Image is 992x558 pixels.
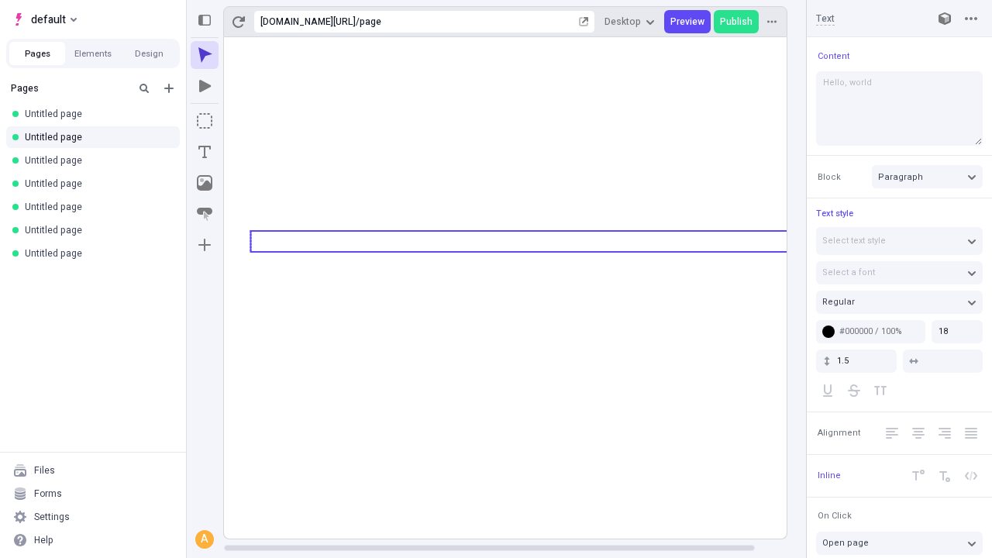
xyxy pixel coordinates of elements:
[822,234,886,247] span: Select text style
[121,42,177,65] button: Design
[839,325,919,337] div: #000000 / 100%
[65,42,121,65] button: Elements
[191,138,219,166] button: Text
[197,532,212,547] div: A
[356,15,360,28] div: /
[34,534,53,546] div: Help
[933,464,956,487] button: Subscript
[11,82,129,95] div: Pages
[25,201,167,213] div: Untitled page
[25,154,167,167] div: Untitled page
[664,10,711,33] button: Preview
[816,12,918,26] input: Text
[31,10,66,29] span: default
[720,15,753,28] span: Publish
[822,295,855,308] span: Regular
[822,536,869,549] span: Open page
[818,470,841,481] span: Inline
[191,200,219,228] button: Button
[25,108,167,120] div: Untitled page
[816,532,983,555] button: Open page
[9,42,65,65] button: Pages
[816,261,983,284] button: Select a font
[191,169,219,197] button: Image
[872,165,983,188] button: Paragraph
[25,131,167,143] div: Untitled page
[816,207,853,220] span: Text style
[815,507,855,525] button: On Click
[818,427,860,439] span: Alignment
[933,422,956,445] button: Right Align
[816,291,983,314] button: Regular
[25,177,167,190] div: Untitled page
[160,79,178,98] button: Add new
[815,46,852,65] button: Content
[25,247,167,260] div: Untitled page
[815,467,844,485] button: Inline
[959,422,983,445] button: Justify
[959,464,983,487] button: Code
[34,511,70,523] div: Settings
[816,227,983,255] button: Select text style
[6,8,83,31] button: Select site
[670,15,704,28] span: Preview
[191,107,219,135] button: Box
[604,15,641,28] span: Desktop
[907,422,930,445] button: Center Align
[818,510,852,522] span: On Click
[34,487,62,500] div: Forms
[818,50,849,62] span: Content
[815,424,863,443] button: Alignment
[598,10,661,33] button: Desktop
[816,320,925,343] button: #000000 / 100%
[816,71,983,146] textarea: Hello, world
[25,224,167,236] div: Untitled page
[907,464,930,487] button: Superscript
[878,170,923,184] span: Paragraph
[818,171,841,183] span: Block
[815,167,844,186] button: Block
[34,464,55,477] div: Files
[360,15,576,28] div: page
[822,266,875,279] span: Select a font
[714,10,759,33] button: Publish
[260,15,356,28] div: [URL][DOMAIN_NAME]
[880,422,904,445] button: Left Align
